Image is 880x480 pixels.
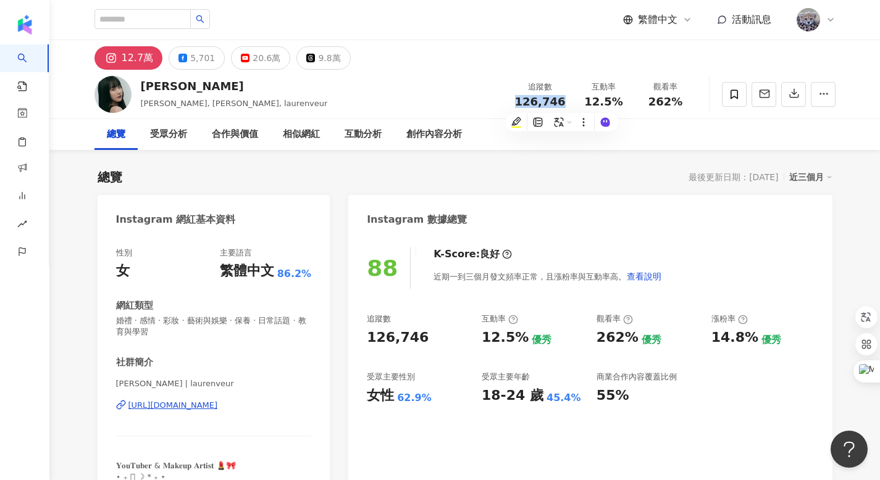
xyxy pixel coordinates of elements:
[597,313,633,325] div: 觀看率
[711,313,748,325] div: 漲粉率
[648,96,683,108] span: 262%
[94,46,163,70] button: 12.7萬
[482,328,529,347] div: 12.5%
[515,95,566,108] span: 126,746
[196,15,204,23] span: search
[584,96,622,108] span: 12.5%
[642,81,689,93] div: 觀看率
[116,213,236,226] div: Instagram 網紅基本資料
[627,271,661,281] span: 查看說明
[116,356,153,369] div: 社群簡介
[482,371,530,383] div: 受眾主要年齡
[831,431,868,468] iframe: Help Scout Beacon - Open
[169,46,225,70] button: 5,701
[98,168,122,186] div: 總覽
[580,81,627,93] div: 互動率
[482,313,518,325] div: 互動率
[761,333,781,347] div: 優秀
[642,333,661,347] div: 優秀
[367,386,394,405] div: 女性
[367,255,398,281] div: 88
[141,99,328,108] span: [PERSON_NAME], [PERSON_NAME], laurenveur
[116,247,132,259] div: 性別
[15,15,35,35] img: logo icon
[797,8,820,31] img: Screen%20Shot%202021-07-26%20at%202.59.10%20PM%20copy.png
[283,127,320,142] div: 相似網紅
[94,76,132,113] img: KOL Avatar
[406,127,462,142] div: 創作內容分析
[732,14,771,25] span: 活動訊息
[789,169,832,185] div: 近三個月
[597,328,639,347] div: 262%
[367,313,391,325] div: 追蹤數
[626,264,662,289] button: 查看說明
[482,386,543,405] div: 18-24 歲
[689,172,778,182] div: 最後更新日期：[DATE]
[116,299,153,312] div: 網紅類型
[711,328,758,347] div: 14.8%
[277,267,312,281] span: 86.2%
[515,81,566,93] div: 追蹤數
[116,315,312,337] span: 婚禮 · 感情 · 彩妝 · 藝術與娛樂 · 保養 · 日常話題 · 教育與學習
[212,127,258,142] div: 合作與價值
[597,386,629,405] div: 55%
[17,212,27,239] span: rise
[116,400,312,411] a: [URL][DOMAIN_NAME]
[220,247,252,259] div: 主要語言
[367,371,415,383] div: 受眾主要性別
[17,44,42,93] a: search
[141,78,328,94] div: [PERSON_NAME]
[107,127,125,142] div: 總覽
[128,400,218,411] div: [URL][DOMAIN_NAME]
[367,328,429,347] div: 126,746
[150,127,187,142] div: 受眾分析
[480,247,500,261] div: 良好
[532,333,551,347] div: 優秀
[122,49,154,67] div: 12.7萬
[367,213,467,226] div: Instagram 數據總覽
[190,49,215,67] div: 5,701
[116,262,130,281] div: 女
[345,127,382,142] div: 互動分析
[116,378,312,389] span: [PERSON_NAME] | laurenveur
[434,264,662,289] div: 近期一到三個月發文頻率正常，且漲粉率與互動率高。
[434,247,512,261] div: K-Score :
[397,391,432,405] div: 62.9%
[220,262,274,281] div: 繁體中文
[547,391,581,405] div: 45.4%
[597,371,677,383] div: 商業合作內容覆蓋比例
[296,46,350,70] button: 9.8萬
[638,13,677,27] span: 繁體中文
[231,46,290,70] button: 20.6萬
[253,49,280,67] div: 20.6萬
[318,49,340,67] div: 9.8萬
